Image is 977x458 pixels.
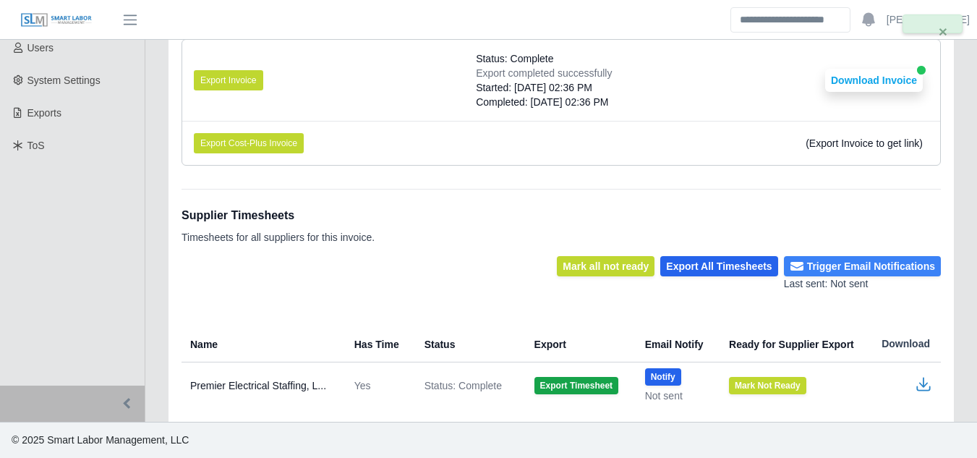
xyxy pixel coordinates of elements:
[730,7,850,33] input: Search
[806,137,923,149] span: (Export Invoice to get link)
[784,256,941,276] button: Trigger Email Notifications
[825,69,923,92] button: Download Invoice
[476,80,612,95] div: Started: [DATE] 02:36 PM
[20,12,93,28] img: SLM Logo
[194,70,263,90] button: Export Invoice
[413,326,523,362] th: Status
[645,368,681,386] button: Notify
[476,51,553,66] span: Status: Complete
[717,326,870,362] th: Ready for Supplier Export
[887,12,970,27] a: [PERSON_NAME]
[660,256,777,276] button: Export All Timesheets
[645,389,706,403] div: Not sent
[343,362,413,410] td: Yes
[182,230,375,245] p: Timesheets for all suppliers for this invoice.
[182,207,375,224] h1: Supplier Timesheets
[939,23,947,40] span: ×
[182,362,343,410] td: Premier Electrical Staffing, L...
[633,326,717,362] th: Email Notify
[825,75,923,86] a: Download Invoice
[557,256,654,276] button: Mark all not ready
[870,326,941,362] th: Download
[194,133,304,153] button: Export Cost-Plus Invoice
[27,107,61,119] span: Exports
[182,326,343,362] th: Name
[27,140,45,151] span: ToS
[12,434,189,446] span: © 2025 Smart Labor Management, LLC
[424,378,502,393] span: Status: Complete
[523,326,633,362] th: Export
[476,66,612,80] div: Export completed successfully
[343,326,413,362] th: Has Time
[784,276,941,292] div: Last sent: Not sent
[476,95,612,109] div: Completed: [DATE] 02:36 PM
[534,377,618,394] button: Export Timesheet
[729,377,806,394] button: Mark Not Ready
[27,42,54,54] span: Users
[27,75,101,86] span: System Settings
